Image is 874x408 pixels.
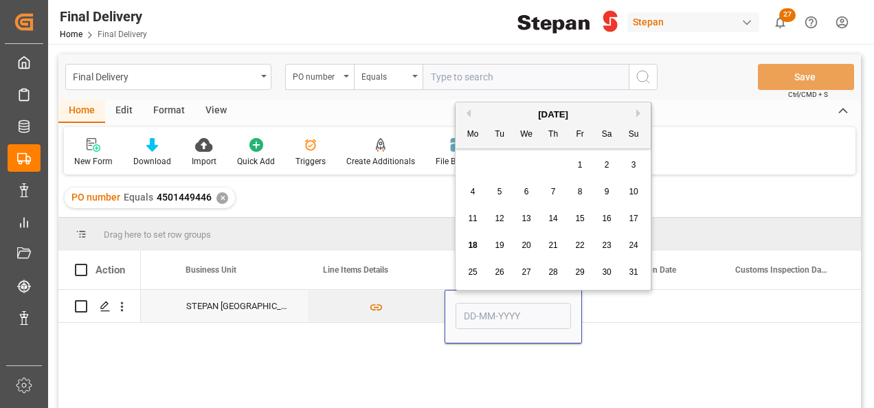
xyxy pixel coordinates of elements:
div: Choose Thursday, August 28th, 2025 [545,264,562,281]
div: Import [192,155,216,168]
span: Business Unit [186,265,236,275]
div: Download [133,155,171,168]
span: 4 [471,187,475,196]
span: Drag here to set row groups [104,229,211,240]
div: Choose Thursday, August 7th, 2025 [545,183,562,201]
div: Home [58,100,105,123]
div: Choose Tuesday, August 12th, 2025 [491,210,508,227]
span: 3 [631,160,636,170]
a: Home [60,30,82,39]
input: Type to search [423,64,629,90]
div: View [195,100,237,123]
div: Choose Sunday, August 3rd, 2025 [625,157,642,174]
button: Stepan [627,9,765,35]
img: Stepan_Company_logo.svg.png_1713531530.png [517,10,618,34]
input: DD-MM-YYYY [456,303,571,329]
div: Choose Sunday, August 31st, 2025 [625,264,642,281]
span: 5 [497,187,502,196]
div: ✕ [216,192,228,204]
span: PO number [71,192,120,203]
div: Choose Wednesday, August 20th, 2025 [518,237,535,254]
span: 28 [548,267,557,277]
div: Choose Wednesday, August 27th, 2025 [518,264,535,281]
span: 29 [575,267,584,277]
div: Tu [491,126,508,144]
div: Equals [361,67,408,83]
button: search button [629,64,658,90]
span: 1 [578,160,583,170]
span: Ctrl/CMD + S [788,89,828,100]
div: Th [545,126,562,144]
span: 15 [575,214,584,223]
span: Line Items Details [323,265,388,275]
span: 27 [779,8,796,22]
div: Edit [105,100,143,123]
button: Next Month [636,109,645,117]
div: Choose Monday, August 25th, 2025 [464,264,482,281]
div: Format [143,100,195,123]
div: Choose Saturday, August 30th, 2025 [598,264,616,281]
div: month 2025-08 [460,152,647,286]
div: Choose Wednesday, August 6th, 2025 [518,183,535,201]
span: 23 [602,240,611,250]
div: Press SPACE to select this row. [58,290,141,323]
div: Choose Saturday, August 23rd, 2025 [598,237,616,254]
div: Choose Saturday, August 2nd, 2025 [598,157,616,174]
span: 4501449446 [157,192,212,203]
div: Triggers [295,155,326,168]
div: Choose Monday, August 18th, 2025 [464,237,482,254]
span: 9 [605,187,609,196]
div: Choose Sunday, August 24th, 2025 [625,237,642,254]
div: Choose Friday, August 29th, 2025 [572,264,589,281]
span: 10 [629,187,638,196]
span: Equals [124,192,153,203]
div: Choose Tuesday, August 19th, 2025 [491,237,508,254]
span: 12 [495,214,504,223]
span: 8 [578,187,583,196]
span: Customs Inspection Date [735,265,827,275]
span: 7 [551,187,556,196]
button: open menu [65,64,271,90]
div: Choose Monday, August 11th, 2025 [464,210,482,227]
div: Choose Tuesday, August 26th, 2025 [491,264,508,281]
div: Choose Thursday, August 14th, 2025 [545,210,562,227]
button: Save [758,64,854,90]
span: 31 [629,267,638,277]
span: 16 [602,214,611,223]
span: 24 [629,240,638,250]
button: Help Center [796,7,827,38]
div: Choose Friday, August 1st, 2025 [572,157,589,174]
span: 11 [468,214,477,223]
div: Quick Add [237,155,275,168]
div: Choose Sunday, August 17th, 2025 [625,210,642,227]
span: 30 [602,267,611,277]
button: open menu [354,64,423,90]
div: Mo [464,126,482,144]
div: Final Delivery [73,67,256,84]
div: Choose Saturday, August 16th, 2025 [598,210,616,227]
div: Action [96,264,125,276]
div: Choose Monday, August 4th, 2025 [464,183,482,201]
span: 22 [575,240,584,250]
span: 18 [468,240,477,250]
button: open menu [285,64,354,90]
div: Choose Friday, August 8th, 2025 [572,183,589,201]
span: 17 [629,214,638,223]
div: Choose Friday, August 15th, 2025 [572,210,589,227]
div: Choose Tuesday, August 5th, 2025 [491,183,508,201]
span: 21 [548,240,557,250]
span: 13 [522,214,530,223]
div: PO number [293,67,339,83]
div: Choose Thursday, August 21st, 2025 [545,237,562,254]
span: 6 [524,187,529,196]
span: 19 [495,240,504,250]
div: Su [625,126,642,144]
div: Choose Sunday, August 10th, 2025 [625,183,642,201]
button: Previous Month [462,109,471,117]
div: Choose Wednesday, August 13th, 2025 [518,210,535,227]
div: We [518,126,535,144]
div: Choose Saturday, August 9th, 2025 [598,183,616,201]
button: show 27 new notifications [765,7,796,38]
div: New Form [74,155,113,168]
div: Sa [598,126,616,144]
